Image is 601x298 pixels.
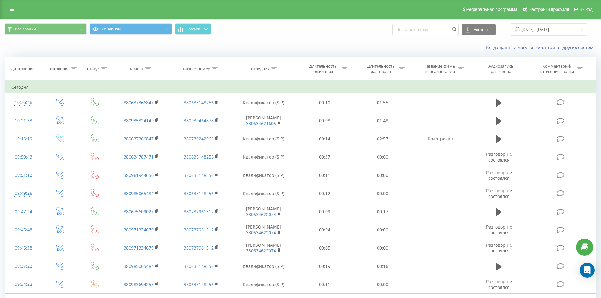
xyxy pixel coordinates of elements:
span: Разговор не состоялся [486,242,512,254]
td: 00:04 [296,221,353,239]
div: Бизнес номер [183,66,210,72]
button: График [175,23,211,35]
a: 380634622074 [246,248,276,254]
a: 380635148256 [184,263,214,269]
td: 00:00 [353,184,411,203]
td: 00:11 [296,166,353,184]
div: 10:16:19 [11,133,36,145]
td: 00:00 [353,166,411,184]
span: Разговор не состоялся [486,224,512,235]
span: Разговор не состоялся [486,279,512,290]
span: Выход [579,7,593,12]
div: Аудиозапись разговора [481,63,521,74]
a: 380985065484 [124,263,154,269]
a: 380971334679 [124,227,154,233]
div: 09:49:26 [11,187,36,200]
span: Настройки профиля [528,7,569,12]
td: 00:14 [296,130,353,148]
a: 380635148256 [184,172,214,178]
div: 09:34:22 [11,278,36,290]
td: 00:00 [353,239,411,257]
div: Дата звонка [11,66,34,72]
button: Все звонки [5,23,87,35]
div: Клиент [130,66,144,72]
td: [PERSON_NAME] [231,112,296,130]
td: 00:17 [353,203,411,221]
span: Разговор не состоялся [486,151,512,163]
a: 380675609027 [124,209,154,215]
a: 380635148256 [184,281,214,287]
td: 01:55 [353,93,411,112]
span: График [187,27,200,31]
a: 380637366847 [124,99,154,105]
td: Квалификатор (SIP) [231,130,296,148]
div: 09:47:24 [11,206,36,218]
input: Поиск по номеру [392,24,459,35]
td: 00:00 [353,148,411,166]
td: 00:10 [296,93,353,112]
td: 00:00 [353,221,411,239]
div: 09:45:38 [11,242,36,254]
a: 380637366847 [124,136,154,142]
td: Квалификатор (SIP) [231,275,296,294]
div: Статус [87,66,100,72]
td: [PERSON_NAME] [231,203,296,221]
td: 00:00 [353,275,411,294]
div: 10:36:46 [11,96,36,109]
div: Название схемы переадресации [423,63,456,74]
div: Комментарий/категория звонка [539,63,575,74]
a: 380635148256 [184,99,214,105]
td: 00:37 [296,148,353,166]
td: 02:57 [353,130,411,148]
a: 380971334679 [124,245,154,251]
a: 380634621605 [246,120,276,126]
div: Тип звонка [48,66,69,72]
span: Разговор не состоялся [486,188,512,199]
a: 380737961312 [184,209,214,215]
a: 380739242066 [184,136,214,142]
td: Коллтрекинг [411,130,471,148]
span: Все звонки [15,27,36,32]
a: Когда данные могут отличаться от других систем [486,44,596,50]
div: 09:59:43 [11,151,36,163]
span: Разговор не состоялся [486,169,512,181]
div: 10:21:33 [11,115,36,127]
div: 09:45:48 [11,224,36,236]
a: 380939464878 [184,118,214,124]
a: 380634622074 [246,230,276,235]
a: 380737961312 [184,227,214,233]
div: Open Intercom Messenger [580,263,595,278]
td: 00:16 [353,257,411,275]
td: [PERSON_NAME] [231,239,296,257]
a: 380985065484 [124,190,154,196]
td: Квалификатор (SIP) [231,148,296,166]
td: 00:11 [296,275,353,294]
td: Квалификатор (SIP) [231,184,296,203]
a: 380635148256 [184,154,214,160]
div: 09:51:12 [11,169,36,181]
a: 380935324149 [124,118,154,124]
a: 380737961312 [184,245,214,251]
div: Длительность ожидания [306,63,340,74]
td: 01:48 [353,112,411,130]
td: 00:12 [296,184,353,203]
div: Длительность разговора [364,63,398,74]
td: Квалификатор (SIP) [231,257,296,275]
td: Сегодня [5,81,596,93]
a: 380634622074 [246,211,276,217]
a: 380634787471 [124,154,154,160]
div: 09:37:22 [11,260,36,272]
td: 00:05 [296,239,353,257]
td: [PERSON_NAME] [231,221,296,239]
td: 00:09 [296,203,353,221]
button: Основной [90,23,172,35]
div: Сотрудник [249,66,270,72]
td: 00:19 [296,257,353,275]
a: 380961944650 [124,172,154,178]
td: 00:08 [296,112,353,130]
button: Экспорт [462,24,496,35]
a: 380983694258 [124,281,154,287]
td: Квалификатор (SIP) [231,166,296,184]
td: Квалификатор (SIP) [231,93,296,112]
span: Реферальная программа [466,7,517,12]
